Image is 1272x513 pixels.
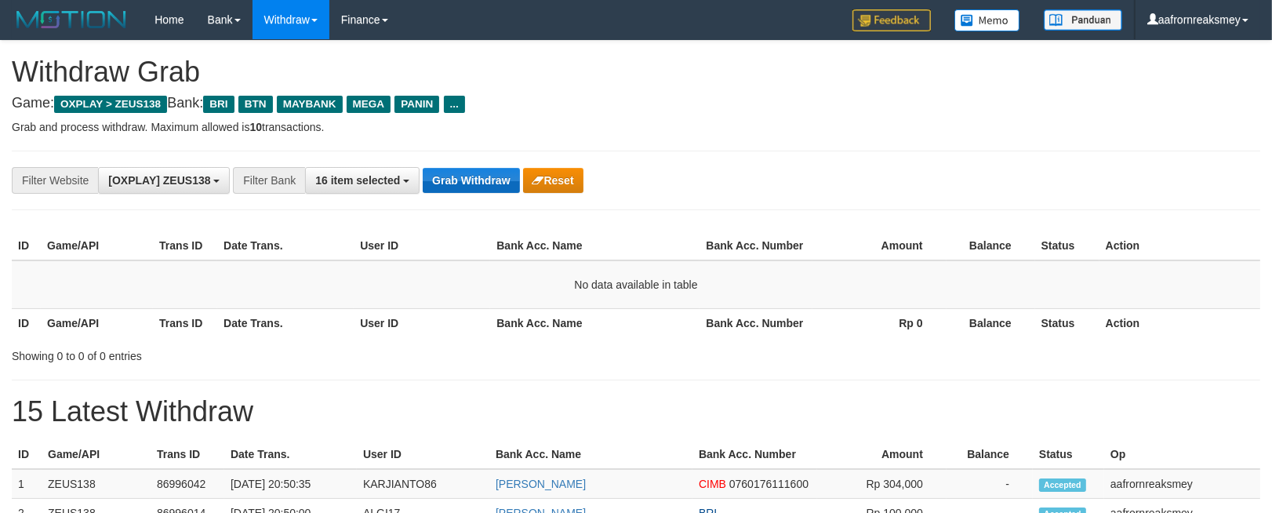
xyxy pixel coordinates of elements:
span: CIMB [699,478,726,490]
span: BTN [238,96,273,113]
th: Rp 0 [812,308,947,337]
th: Date Trans. [224,440,357,469]
th: User ID [357,440,489,469]
h4: Game: Bank: [12,96,1260,111]
img: MOTION_logo.png [12,8,131,31]
th: Bank Acc. Name [490,308,700,337]
th: Game/API [42,440,151,469]
td: Rp 304,000 [817,469,947,499]
span: OXPLAY > ZEUS138 [54,96,167,113]
th: Trans ID [151,440,224,469]
th: Bank Acc. Name [490,231,700,260]
th: Date Trans. [217,308,354,337]
div: Filter Website [12,167,98,194]
button: Reset [523,168,583,193]
span: 16 item selected [315,174,400,187]
button: [OXPLAY] ZEUS138 [98,167,230,194]
img: Feedback.jpg [852,9,931,31]
img: panduan.png [1044,9,1122,31]
span: Copy 0760176111600 to clipboard [729,478,809,490]
th: User ID [354,308,490,337]
td: 1 [12,469,42,499]
th: Bank Acc. Name [489,440,692,469]
td: KARJIANTO86 [357,469,489,499]
th: ID [12,231,41,260]
th: Balance [947,308,1035,337]
td: No data available in table [12,260,1260,309]
th: Action [1099,308,1260,337]
th: Amount [817,440,947,469]
th: Trans ID [153,308,217,337]
h1: Withdraw Grab [12,56,1260,88]
td: [DATE] 20:50:35 [224,469,357,499]
strong: 10 [249,121,262,133]
td: 86996042 [151,469,224,499]
th: ID [12,308,41,337]
td: - [947,469,1033,499]
th: Op [1104,440,1260,469]
span: ... [444,96,465,113]
th: ID [12,440,42,469]
th: Game/API [41,231,153,260]
th: Bank Acc. Number [700,231,812,260]
span: PANIN [394,96,439,113]
th: User ID [354,231,490,260]
h1: 15 Latest Withdraw [12,396,1260,427]
button: Grab Withdraw [423,168,519,193]
span: [OXPLAY] ZEUS138 [108,174,210,187]
th: Bank Acc. Number [692,440,817,469]
span: BRI [203,96,234,113]
img: Button%20Memo.svg [954,9,1020,31]
th: Date Trans. [217,231,354,260]
a: [PERSON_NAME] [496,478,586,490]
span: MAYBANK [277,96,343,113]
th: Action [1099,231,1260,260]
span: Accepted [1039,478,1086,492]
span: MEGA [347,96,391,113]
th: Balance [947,440,1033,469]
th: Trans ID [153,231,217,260]
th: Bank Acc. Number [700,308,812,337]
td: ZEUS138 [42,469,151,499]
th: Status [1033,440,1104,469]
th: Balance [947,231,1035,260]
div: Showing 0 to 0 of 0 entries [12,342,518,364]
td: aafrornreaksmey [1104,469,1260,499]
p: Grab and process withdraw. Maximum allowed is transactions. [12,119,1260,135]
th: Status [1035,308,1099,337]
th: Game/API [41,308,153,337]
th: Status [1035,231,1099,260]
button: 16 item selected [305,167,420,194]
div: Filter Bank [233,167,305,194]
th: Amount [812,231,947,260]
